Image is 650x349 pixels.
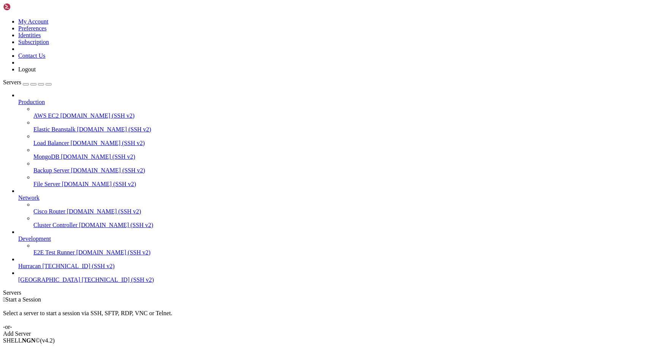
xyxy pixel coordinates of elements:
img: Shellngn [3,3,47,11]
span: [DOMAIN_NAME] (SSH v2) [71,140,145,146]
b: NGN [22,337,36,344]
a: Backup Server [DOMAIN_NAME] (SSH v2) [33,167,647,174]
a: Load Balancer [DOMAIN_NAME] (SSH v2) [33,140,647,147]
span: AWS EC2 [33,112,59,119]
li: Elastic Beanstalk [DOMAIN_NAME] (SSH v2) [33,119,647,133]
div: Servers [3,289,647,296]
li: E2E Test Runner [DOMAIN_NAME] (SSH v2) [33,242,647,256]
li: Load Balancer [DOMAIN_NAME] (SSH v2) [33,133,647,147]
li: Network [18,188,647,229]
a: MongoDB [DOMAIN_NAME] (SSH v2) [33,153,647,160]
span: [DOMAIN_NAME] (SSH v2) [76,249,151,256]
span: SHELL © [3,337,55,344]
a: Identities [18,32,41,38]
span: [GEOGRAPHIC_DATA] [18,276,80,283]
a: Network [18,194,647,201]
a: Contact Us [18,52,46,59]
span: Elastic Beanstalk [33,126,76,133]
li: [GEOGRAPHIC_DATA] [TECHNICAL_ID] (SSH v2) [18,270,647,283]
li: Hurracan [TECHNICAL_ID] (SSH v2) [18,256,647,270]
span: [DOMAIN_NAME] (SSH v2) [67,208,141,215]
li: Development [18,229,647,256]
a: Cluster Controller [DOMAIN_NAME] (SSH v2) [33,222,647,229]
li: MongoDB [DOMAIN_NAME] (SSH v2) [33,147,647,160]
li: Production [18,92,647,188]
a: Elastic Beanstalk [DOMAIN_NAME] (SSH v2) [33,126,647,133]
a: Development [18,235,647,242]
span: [DOMAIN_NAME] (SSH v2) [62,181,136,187]
span: E2E Test Runner [33,249,75,256]
a: Logout [18,66,36,73]
a: My Account [18,18,49,25]
span: 4.2.0 [40,337,55,344]
span: Hurracan [18,263,41,269]
li: AWS EC2 [DOMAIN_NAME] (SSH v2) [33,106,647,119]
li: Cluster Controller [DOMAIN_NAME] (SSH v2) [33,215,647,229]
span: Development [18,235,51,242]
span: Network [18,194,39,201]
a: [GEOGRAPHIC_DATA] [TECHNICAL_ID] (SSH v2) [18,276,647,283]
a: Servers [3,79,52,85]
span: Cluster Controller [33,222,77,228]
a: AWS EC2 [DOMAIN_NAME] (SSH v2) [33,112,647,119]
span: Backup Server [33,167,69,174]
span: [DOMAIN_NAME] (SSH v2) [79,222,153,228]
span: File Server [33,181,60,187]
span: Servers [3,79,21,85]
div: Select a server to start a session via SSH, SFTP, RDP, VNC or Telnet. -or- [3,303,647,330]
span: Start a Session [5,296,41,303]
a: Production [18,99,647,106]
a: File Server [DOMAIN_NAME] (SSH v2) [33,181,647,188]
span: Cisco Router [33,208,65,215]
span:  [3,296,5,303]
span: [DOMAIN_NAME] (SSH v2) [61,153,135,160]
span: [TECHNICAL_ID] (SSH v2) [43,263,115,269]
a: Cisco Router [DOMAIN_NAME] (SSH v2) [33,208,647,215]
li: Cisco Router [DOMAIN_NAME] (SSH v2) [33,201,647,215]
a: Preferences [18,25,47,32]
li: File Server [DOMAIN_NAME] (SSH v2) [33,174,647,188]
span: MongoDB [33,153,59,160]
a: Subscription [18,39,49,45]
span: Production [18,99,45,105]
div: Add Server [3,330,647,337]
span: [DOMAIN_NAME] (SSH v2) [71,167,145,174]
span: [TECHNICAL_ID] (SSH v2) [82,276,154,283]
span: [DOMAIN_NAME] (SSH v2) [60,112,135,119]
span: [DOMAIN_NAME] (SSH v2) [77,126,151,133]
span: Load Balancer [33,140,69,146]
a: E2E Test Runner [DOMAIN_NAME] (SSH v2) [33,249,647,256]
li: Backup Server [DOMAIN_NAME] (SSH v2) [33,160,647,174]
a: Hurracan [TECHNICAL_ID] (SSH v2) [18,263,647,270]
